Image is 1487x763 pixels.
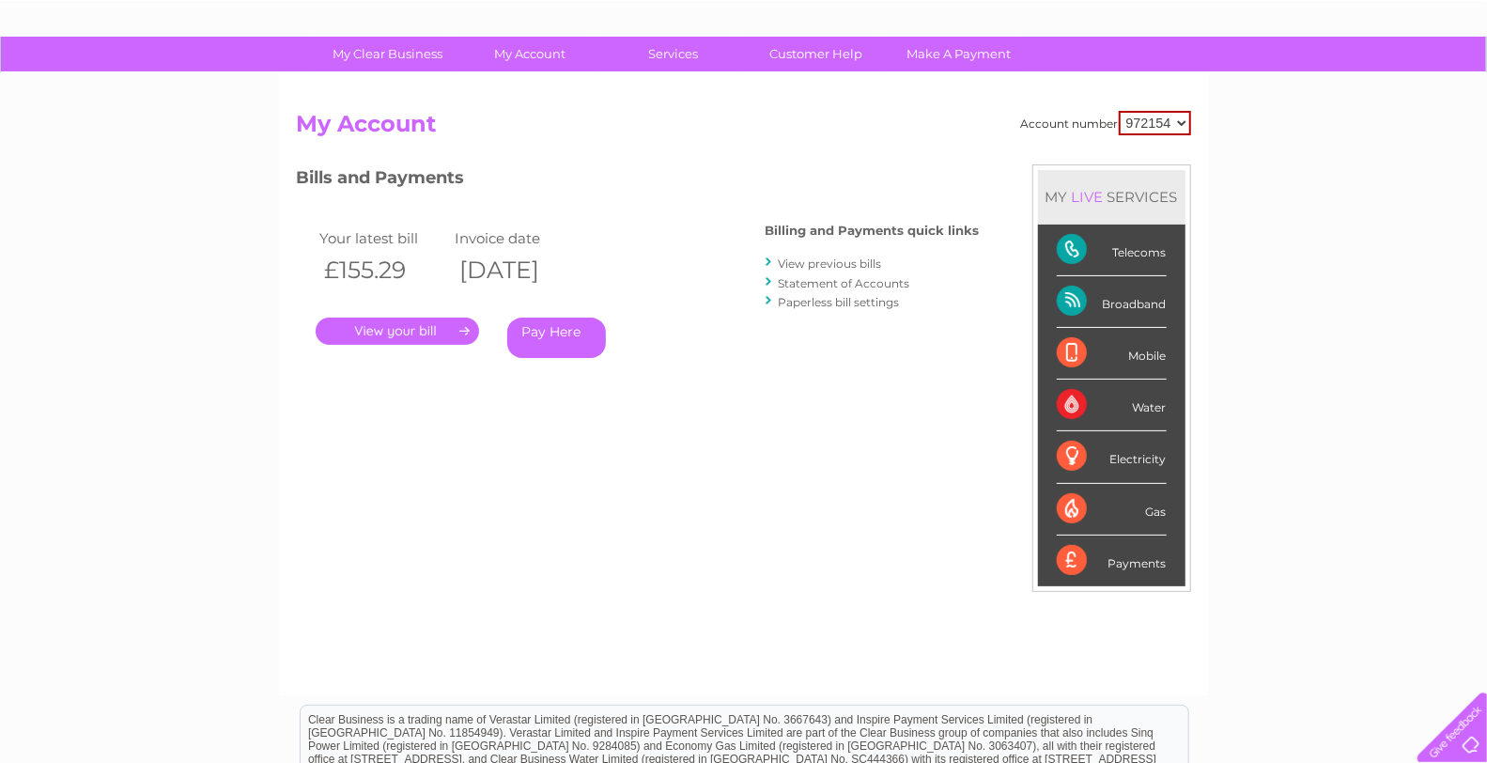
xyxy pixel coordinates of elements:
a: Make A Payment [881,37,1036,71]
div: Water [1057,380,1167,431]
a: . [316,318,479,345]
div: Clear Business is a trading name of Verastar Limited (registered in [GEOGRAPHIC_DATA] No. 3667643... [301,10,1188,91]
a: Telecoms [1256,80,1312,94]
a: View previous bills [779,257,882,271]
div: Telecoms [1057,225,1167,276]
div: Payments [1057,536,1167,586]
a: My Account [453,37,608,71]
td: Your latest bill [316,226,451,251]
div: Electricity [1057,431,1167,483]
a: Contact [1362,80,1408,94]
a: Services [596,37,751,71]
a: Log out [1425,80,1469,94]
a: Pay Here [507,318,606,358]
a: Statement of Accounts [779,276,910,290]
th: £155.29 [316,251,451,289]
div: LIVE [1068,188,1108,206]
h3: Bills and Payments [297,164,980,197]
a: Blog [1324,80,1351,94]
div: Account number [1021,111,1191,135]
div: Mobile [1057,328,1167,380]
td: Invoice date [450,226,585,251]
div: Broadband [1057,276,1167,328]
h4: Billing and Payments quick links [766,224,980,238]
h2: My Account [297,111,1191,147]
a: Water [1156,80,1192,94]
img: logo.png [52,49,147,106]
a: Customer Help [738,37,893,71]
a: Paperless bill settings [779,295,900,309]
div: Gas [1057,484,1167,536]
a: My Clear Business [310,37,465,71]
div: MY SERVICES [1038,170,1185,224]
th: [DATE] [450,251,585,289]
a: Energy [1203,80,1245,94]
a: 0333 014 3131 [1133,9,1262,33]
